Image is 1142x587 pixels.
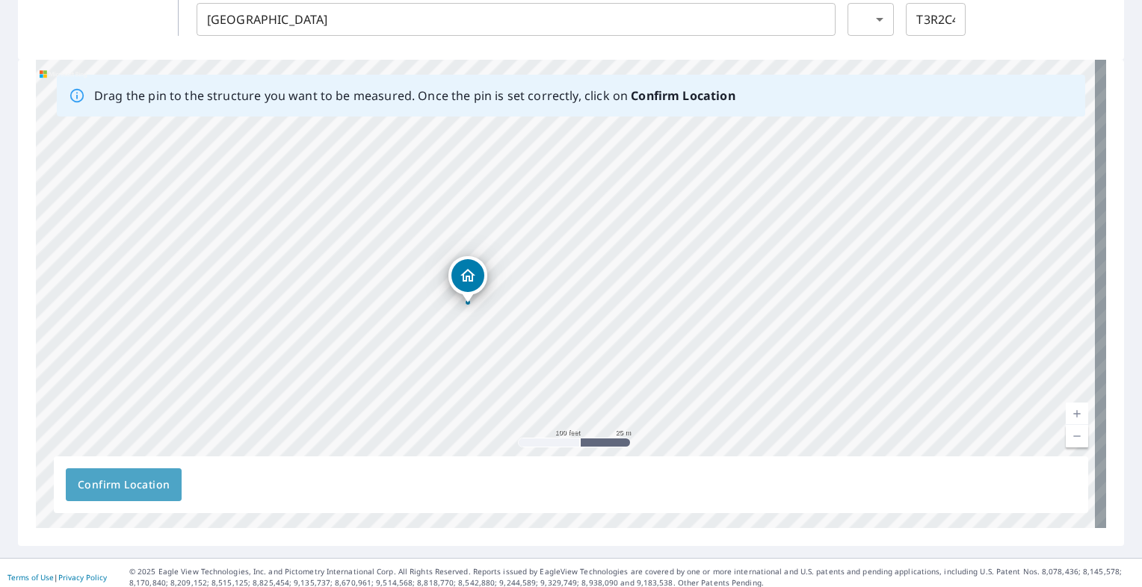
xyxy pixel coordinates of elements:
a: Privacy Policy [58,572,107,583]
a: Current Level 18, Zoom In [1066,403,1088,425]
a: Terms of Use [7,572,54,583]
button: Confirm Location [66,468,182,501]
p: Drag the pin to the structure you want to be measured. Once the pin is set correctly, click on [94,87,735,105]
div: ​ [848,3,894,36]
div: Dropped pin, building 1, Residential property, 99 Aquila Dr NW CALGARY, AB T3R2C4 [448,256,487,302]
a: Current Level 18, Zoom Out [1066,425,1088,447]
p: | [7,573,107,582]
b: Confirm Location [631,87,735,104]
span: Confirm Location [78,476,170,494]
